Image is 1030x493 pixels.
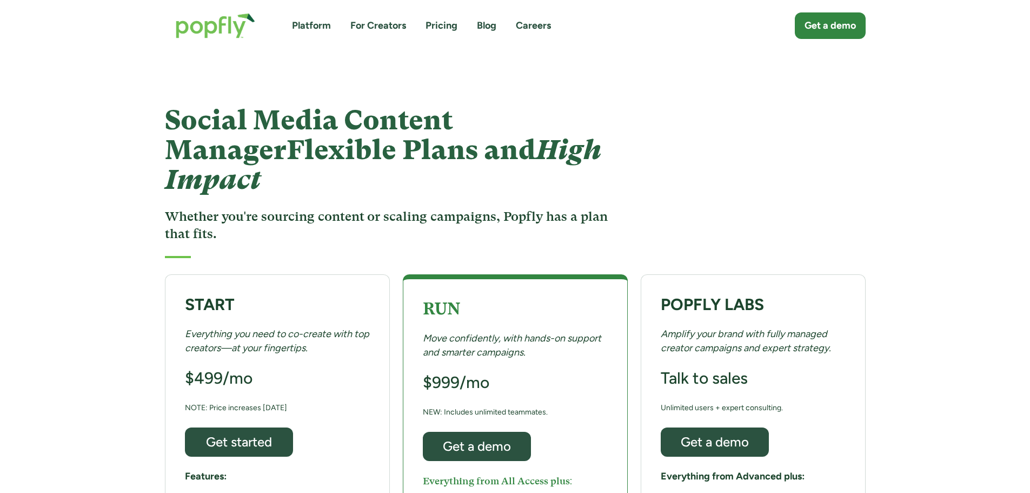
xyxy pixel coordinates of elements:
[423,405,548,419] div: NEW: Includes unlimited teammates.
[165,208,613,243] h3: Whether you're sourcing content or scaling campaigns, Popfly has a plan that fits.
[292,19,331,32] a: Platform
[185,401,287,415] div: NOTE: Price increases [DATE]
[423,474,573,488] h5: Everything from All Access plus:
[661,470,805,483] h5: Everything from Advanced plus:
[423,432,531,461] a: Get a demo
[661,294,764,314] strong: POPFLY LABS
[185,368,252,389] h3: $499/mo
[433,439,521,453] div: Get a demo
[423,372,489,393] h3: $999/mo
[670,435,759,449] div: Get a demo
[477,19,496,32] a: Blog
[165,2,266,49] a: home
[165,134,601,195] em: High Impact
[165,106,613,195] h1: Social Media Content Manager
[165,134,601,195] span: Flexible Plans and
[805,19,856,32] div: Get a demo
[195,435,283,449] div: Get started
[185,328,369,353] em: Everything you need to co-create with top creators—at your fingertips.
[661,401,783,415] div: Unlimited users + expert consulting.
[795,12,866,39] a: Get a demo
[350,19,406,32] a: For Creators
[426,19,457,32] a: Pricing
[516,19,551,32] a: Careers
[423,332,601,358] em: Move confidently, with hands-on support and smarter campaigns.
[185,470,227,483] h5: Features:
[185,428,293,457] a: Get started
[661,428,769,457] a: Get a demo
[661,368,748,389] h3: Talk to sales
[423,299,460,318] strong: RUN
[661,328,831,353] em: Amplify your brand with fully managed creator campaigns and expert strategy.
[185,294,235,314] strong: START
